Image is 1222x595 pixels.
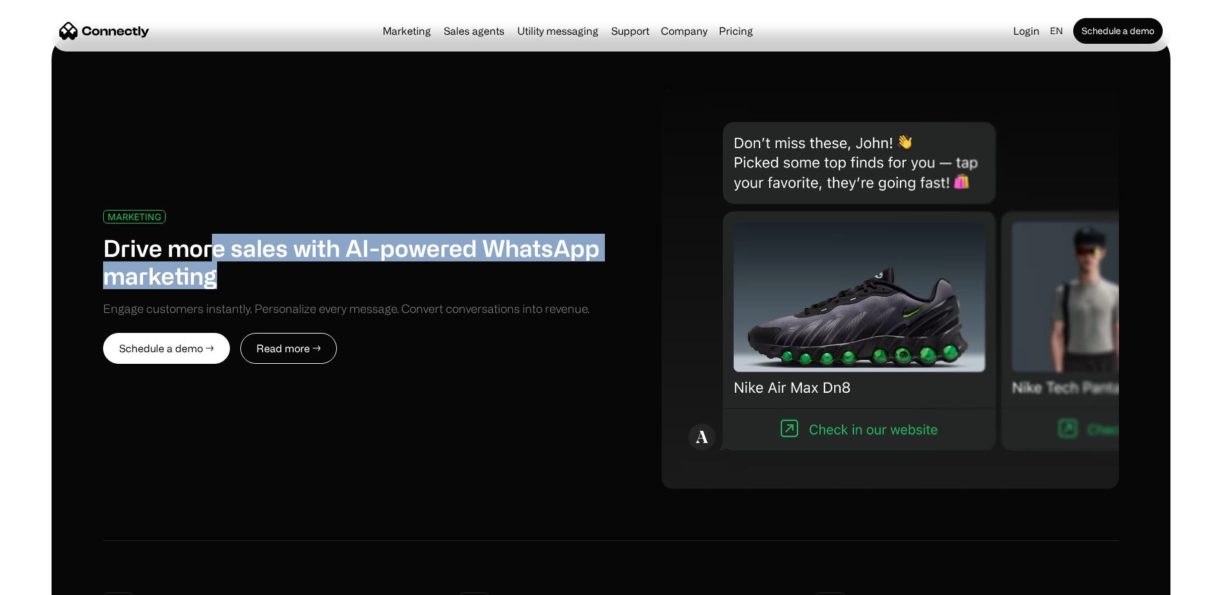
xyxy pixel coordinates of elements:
div: Company [661,22,707,40]
ul: Language list [26,572,77,590]
div: en [1045,22,1071,40]
aside: Language selected: English [13,571,77,590]
a: Pricing [714,26,758,36]
a: Schedule a demo [1073,18,1163,44]
div: Engage customers instantly. Personalize every message. Convert conversations into revenue. [103,300,589,317]
a: Utility messaging [512,26,604,36]
a: Support [606,26,654,36]
a: home [59,21,149,41]
a: Read more → [240,333,337,364]
a: Schedule a demo → [103,333,230,364]
div: MARKETING [108,212,161,222]
a: Marketing [377,26,436,36]
div: en [1050,22,1063,40]
a: Sales agents [439,26,510,36]
div: Company [657,22,711,40]
a: Login [1008,22,1045,40]
h1: Drive more sales with AI-powered WhatsApp marketing [103,234,611,289]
